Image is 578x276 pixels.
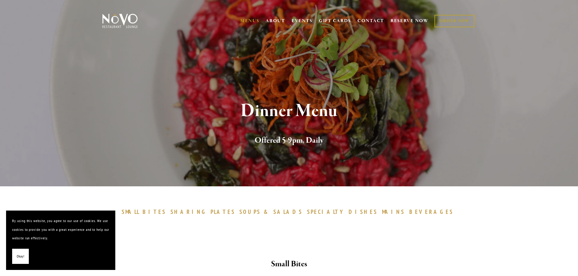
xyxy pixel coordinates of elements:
span: SPECIALTY [307,208,346,215]
span: SHARING [171,208,208,215]
section: Cookie banner [6,211,115,270]
span: SMALL [122,208,140,215]
span: SALADS [273,208,303,215]
a: SHARINGPLATES [171,208,238,215]
img: Novo Restaurant &amp; Lounge [101,13,139,28]
a: SPECIALTYDISHES [307,208,380,215]
a: BEVERAGES [409,208,457,215]
a: GIFT CARDS [319,15,351,27]
span: SOUPS [239,208,261,215]
a: SMALLBITES [122,208,169,215]
span: DISHES [349,208,377,215]
a: CONTACT [357,15,384,27]
a: SOUPS&SALADS [239,208,305,215]
a: EVENTS [292,18,313,24]
span: & [264,208,270,215]
span: Okay! [17,252,24,261]
a: ABOUT [265,18,285,24]
span: PLATES [211,208,235,215]
h1: Dinner Menu [112,101,466,121]
a: MAINS [382,208,408,215]
strong: Small Bites [271,259,307,269]
a: RESERVE NOW [390,15,429,27]
p: By using this website, you agree to our use of cookies. We use cookies to provide you with a grea... [12,217,109,243]
span: BEVERAGES [409,208,454,215]
a: ORDER NOW [434,15,474,27]
a: MENUS [240,18,259,24]
span: MAINS [382,208,405,215]
button: Okay! [12,249,29,264]
span: BITES [143,208,166,215]
h2: Offered 5-9pm, Daily [112,134,466,147]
